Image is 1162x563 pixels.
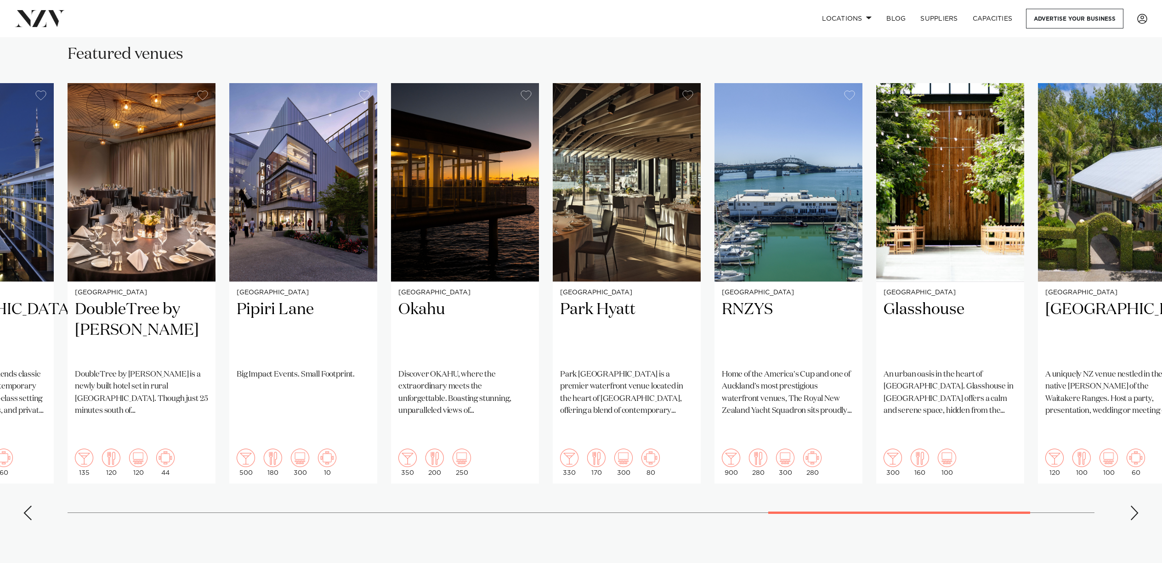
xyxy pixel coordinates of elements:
[722,369,855,417] p: Home of the America's Cup and one of Auckland's most prestigious waterfront venues, The Royal New...
[1127,449,1145,476] div: 60
[560,449,578,476] div: 330
[156,449,175,476] div: 44
[68,44,183,65] h2: Featured venues
[884,299,1017,361] h2: Glasshouse
[560,299,693,361] h2: Park Hyatt
[264,449,282,467] img: dining.png
[879,9,913,28] a: BLOG
[15,10,65,27] img: nzv-logo.png
[560,369,693,417] p: Park [GEOGRAPHIC_DATA] is a premier waterfront venue located in the heart of [GEOGRAPHIC_DATA], o...
[129,449,147,476] div: 120
[876,83,1024,484] swiper-slide: 23 / 25
[803,449,822,467] img: meeting.png
[803,449,822,476] div: 280
[884,289,1017,296] small: [GEOGRAPHIC_DATA]
[722,299,855,361] h2: RNZYS
[68,83,215,484] swiper-slide: 18 / 25
[722,449,740,467] img: cocktail.png
[129,449,147,467] img: theatre.png
[884,449,902,467] img: cocktail.png
[749,449,767,476] div: 280
[1026,9,1123,28] a: Advertise your business
[68,83,215,484] a: Corporate gala dinner setup at Hilton Karaka [GEOGRAPHIC_DATA] DoubleTree by [PERSON_NAME] Double...
[1045,449,1064,476] div: 120
[237,369,370,381] p: Big Impact Events. Small Footprint.
[587,449,606,467] img: dining.png
[75,289,208,296] small: [GEOGRAPHIC_DATA]
[560,289,693,296] small: [GEOGRAPHIC_DATA]
[156,449,175,467] img: meeting.png
[75,299,208,361] h2: DoubleTree by [PERSON_NAME]
[229,83,377,484] swiper-slide: 19 / 25
[553,83,701,484] swiper-slide: 21 / 25
[229,83,377,484] a: [GEOGRAPHIC_DATA] Pipiri Lane Big Impact Events. Small Footprint. 500 180 300 10
[884,369,1017,417] p: An urban oasis in the heart of [GEOGRAPHIC_DATA]. Glasshouse in [GEOGRAPHIC_DATA] offers a calm a...
[641,449,660,476] div: 80
[237,449,255,476] div: 500
[1100,449,1118,467] img: theatre.png
[913,9,965,28] a: SUPPLIERS
[75,449,93,476] div: 135
[237,299,370,361] h2: Pipiri Lane
[102,449,120,476] div: 120
[587,449,606,476] div: 170
[264,449,282,476] div: 180
[965,9,1020,28] a: Capacities
[318,449,336,467] img: meeting.png
[722,289,855,296] small: [GEOGRAPHIC_DATA]
[938,449,956,467] img: theatre.png
[722,449,740,476] div: 900
[1127,449,1145,467] img: meeting.png
[884,449,902,476] div: 300
[75,449,93,467] img: cocktail.png
[391,83,539,484] a: [GEOGRAPHIC_DATA] Okahu Discover OKAHU, where the extraordinary meets the unforgettable. Boasting...
[776,449,794,476] div: 300
[318,449,336,476] div: 10
[291,449,309,476] div: 300
[911,449,929,476] div: 160
[553,83,701,484] a: [GEOGRAPHIC_DATA] Park Hyatt Park [GEOGRAPHIC_DATA] is a premier waterfront venue located in the ...
[453,449,471,467] img: theatre.png
[291,449,309,467] img: theatre.png
[614,449,633,476] div: 300
[1045,449,1064,467] img: cocktail.png
[425,449,444,476] div: 200
[398,449,417,467] img: cocktail.png
[237,289,370,296] small: [GEOGRAPHIC_DATA]
[398,369,532,417] p: Discover OKAHU, where the extraordinary meets the unforgettable. Boasting stunning, unparalleled ...
[776,449,794,467] img: theatre.png
[453,449,471,476] div: 250
[714,83,862,484] a: [GEOGRAPHIC_DATA] RNZYS Home of the America's Cup and one of Auckland's most prestigious waterfro...
[938,449,956,476] div: 100
[911,449,929,467] img: dining.png
[749,449,767,467] img: dining.png
[1100,449,1118,476] div: 100
[398,289,532,296] small: [GEOGRAPHIC_DATA]
[102,449,120,467] img: dining.png
[614,449,633,467] img: theatre.png
[1072,449,1091,476] div: 100
[75,369,208,417] p: DoubleTree by [PERSON_NAME] is a newly built hotel set in rural [GEOGRAPHIC_DATA]. Though just 25...
[1072,449,1091,467] img: dining.png
[237,449,255,467] img: cocktail.png
[398,449,417,476] div: 350
[560,449,578,467] img: cocktail.png
[876,83,1024,484] a: [GEOGRAPHIC_DATA] Glasshouse An urban oasis in the heart of [GEOGRAPHIC_DATA]. Glasshouse in [GEO...
[68,83,215,281] img: Corporate gala dinner setup at Hilton Karaka
[641,449,660,467] img: meeting.png
[714,83,862,484] swiper-slide: 22 / 25
[398,299,532,361] h2: Okahu
[391,83,539,484] swiper-slide: 20 / 25
[425,449,444,467] img: dining.png
[815,9,879,28] a: Locations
